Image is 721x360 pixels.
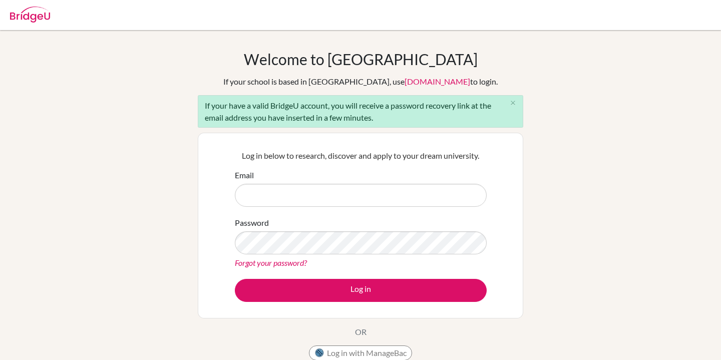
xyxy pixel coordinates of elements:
p: OR [355,326,367,338]
label: Email [235,169,254,181]
i: close [509,99,517,107]
h1: Welcome to [GEOGRAPHIC_DATA] [244,50,478,68]
img: Bridge-U [10,7,50,23]
div: If your have a valid BridgeU account, you will receive a password recovery link at the email addr... [198,95,523,128]
div: If your school is based in [GEOGRAPHIC_DATA], use to login. [223,76,498,88]
p: Log in below to research, discover and apply to your dream university. [235,150,487,162]
button: Close [503,96,523,111]
button: Log in [235,279,487,302]
label: Password [235,217,269,229]
a: Forgot your password? [235,258,307,267]
a: [DOMAIN_NAME] [405,77,470,86]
